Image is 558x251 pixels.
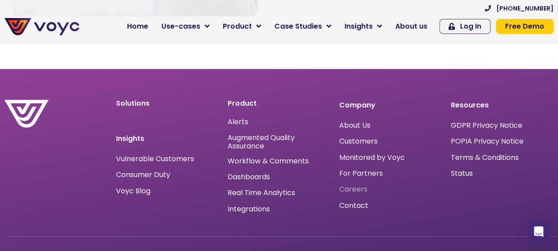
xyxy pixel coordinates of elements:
[228,100,330,107] p: Product
[127,21,148,32] span: Home
[161,21,200,32] span: Use-cases
[4,18,79,35] img: voyc-full-logo
[338,18,389,35] a: Insights
[460,23,481,30] span: Log In
[496,19,554,34] a: Free Demo
[216,18,268,35] a: Product
[274,21,322,32] span: Case Studies
[389,18,434,35] a: About us
[395,21,427,32] span: About us
[228,133,330,150] a: Augmented Quality Assurance
[439,19,491,34] a: Log In
[345,21,373,32] span: Insights
[155,18,216,35] a: Use-cases
[116,133,219,144] p: Insights
[528,221,549,242] div: Open Intercom Messenger
[116,171,170,178] a: Consumer Duty
[116,98,150,108] a: Solutions
[505,23,544,30] span: Free Demo
[339,100,442,111] p: Company
[223,21,252,32] span: Product
[485,5,554,11] a: [PHONE_NUMBER]
[496,5,554,11] span: [PHONE_NUMBER]
[268,18,338,35] a: Case Studies
[451,100,554,111] p: Resources
[116,155,194,162] a: Vulnerable Customers
[120,18,155,35] a: Home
